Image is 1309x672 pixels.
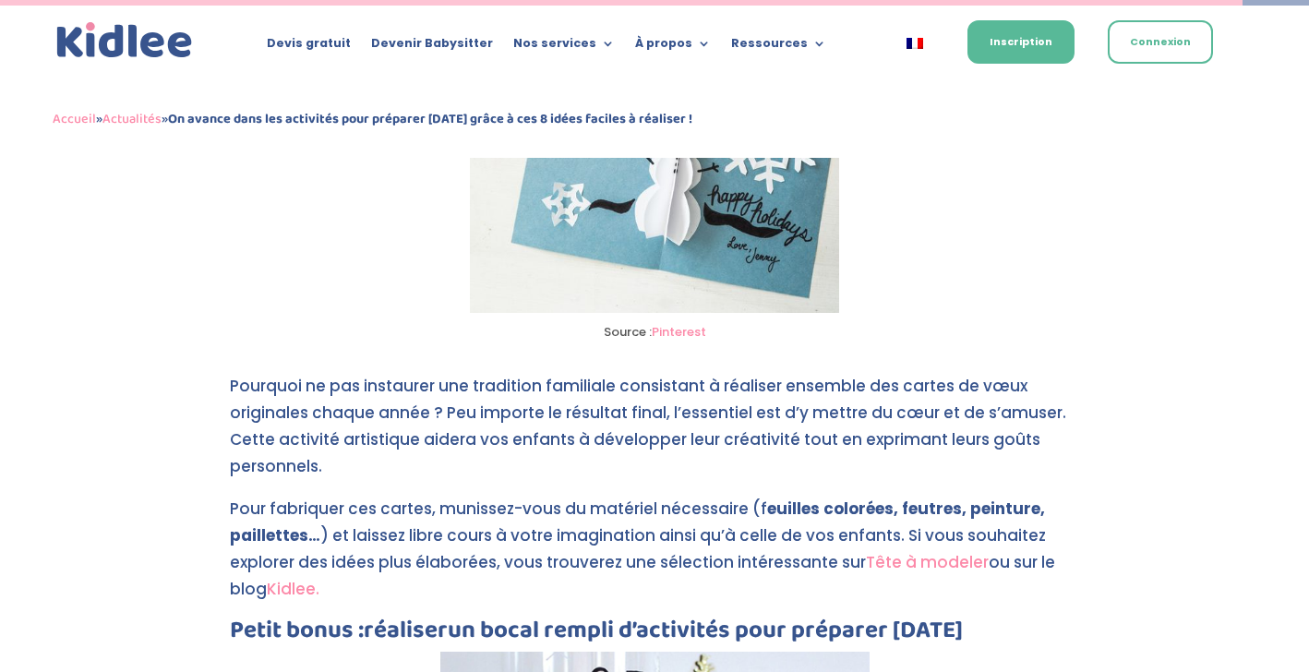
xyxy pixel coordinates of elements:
a: Nos services [513,37,615,57]
a: Devenir Babysitter [371,37,493,57]
h3: réaliser [230,618,1079,652]
p: Pour fabriquer ces cartes, munissez-vous du matériel nécessaire (f ) et laissez libre cours à vot... [230,496,1079,618]
strong: euilles colorées, feutres, peinture, paillettes… [230,498,1045,546]
img: Français [907,38,923,49]
a: Ressources [731,37,826,57]
a: Devis gratuit [267,37,351,57]
img: logo_kidlee_bleu [53,18,198,63]
strong: On avance dans les activités pour préparer [DATE] grâce à ces 8 idées faciles à réaliser ! [168,108,692,130]
span: » » [53,108,692,130]
a: À propos [635,37,711,57]
a: Actualités [102,108,162,130]
a: Connexion [1108,20,1213,64]
a: Inscription [967,20,1075,64]
strong: : [358,611,364,650]
p: Pourquoi ne pas instaurer une tradition familiale consistant à réaliser ensemble des cartes de vœ... [230,373,1079,496]
a: Accueil [53,108,96,130]
strong: Petit bonus [230,611,354,650]
a: Kidlee. [267,578,319,600]
strong: un bocal rempli d’activités pour préparer [DATE] [448,611,963,650]
a: Tête à modeler [866,551,989,573]
a: Kidlee Logo [53,18,198,63]
a: Pinterest [652,323,706,341]
figcaption: Source : [470,319,839,346]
